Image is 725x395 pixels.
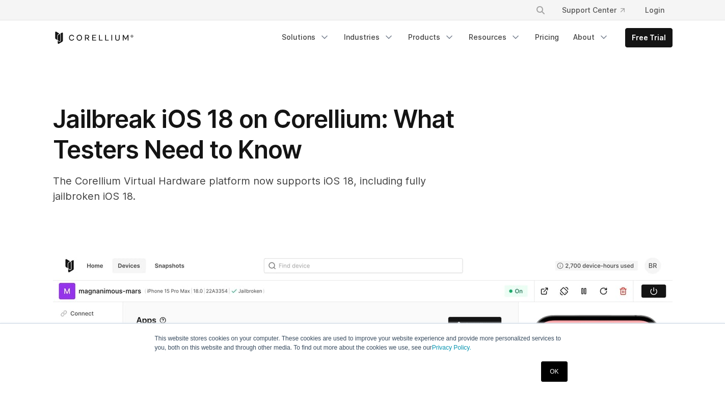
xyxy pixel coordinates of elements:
[529,28,565,46] a: Pricing
[626,29,672,47] a: Free Trial
[531,1,550,19] button: Search
[338,28,400,46] a: Industries
[463,28,527,46] a: Resources
[53,175,426,202] span: The Corellium Virtual Hardware platform now supports iOS 18, including fully jailbroken iOS 18.
[53,104,454,165] span: Jailbreak iOS 18 on Corellium: What Testers Need to Know
[567,28,615,46] a: About
[402,28,461,46] a: Products
[523,1,673,19] div: Navigation Menu
[541,361,567,382] a: OK
[554,1,633,19] a: Support Center
[155,334,571,352] p: This website stores cookies on your computer. These cookies are used to improve your website expe...
[637,1,673,19] a: Login
[276,28,336,46] a: Solutions
[432,344,471,351] a: Privacy Policy.
[53,32,134,44] a: Corellium Home
[276,28,673,47] div: Navigation Menu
